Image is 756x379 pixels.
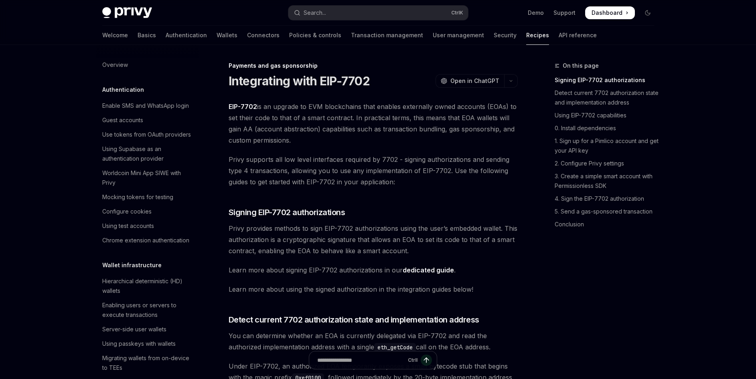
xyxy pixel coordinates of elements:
a: Mocking tokens for testing [96,190,199,204]
a: dedicated guide [403,266,454,274]
a: Connectors [247,26,280,45]
a: Worldcoin Mini App SIWE with Privy [96,166,199,190]
a: Basics [138,26,156,45]
button: Send message [421,355,432,366]
a: EIP-7702 [229,103,257,111]
span: Privy supports all low level interfaces required by 7702 - signing authorizations and sending typ... [229,154,518,187]
input: Ask a question... [317,351,405,369]
a: Using EIP-7702 capabilities [555,109,661,122]
a: Enabling users or servers to execute transactions [96,298,199,322]
div: Hierarchical deterministic (HD) wallets [102,276,194,296]
a: Support [553,9,576,17]
h5: Authentication [102,85,144,95]
span: Learn more about signing EIP-7702 authorizations in our . [229,264,518,276]
span: Detect current 7702 authorization state and implementation address [229,314,479,325]
a: User management [433,26,484,45]
button: Open search [288,6,468,20]
a: 3. Create a simple smart account with Permissionless SDK [555,170,661,192]
code: eth_getCode [374,343,416,352]
a: Detect current 7702 authorization state and implementation address [555,87,661,109]
a: Transaction management [351,26,423,45]
div: Enable SMS and WhatsApp login [102,101,189,111]
a: Dashboard [585,6,635,19]
a: Signing EIP-7702 authorizations [555,74,661,87]
span: is an upgrade to EVM blockchains that enables externally owned accounts (EOAs) to set their code ... [229,101,518,146]
a: Migrating wallets from on-device to TEEs [96,351,199,375]
div: Guest accounts [102,115,143,125]
a: Overview [96,58,199,72]
div: Mocking tokens for testing [102,192,173,202]
div: Using test accounts [102,221,154,231]
span: Open in ChatGPT [450,77,499,85]
a: Recipes [526,26,549,45]
span: Dashboard [592,9,622,17]
span: On this page [563,61,599,71]
a: Wallets [217,26,237,45]
span: Privy provides methods to sign EIP-7702 authorizations using the user’s embedded wallet. This aut... [229,223,518,256]
h5: Wallet infrastructure [102,260,162,270]
span: Signing EIP-7702 authorizations [229,207,345,218]
div: Using Supabase as an authentication provider [102,144,194,163]
a: Chrome extension authentication [96,233,199,248]
a: Security [494,26,517,45]
div: Overview [102,60,128,70]
a: Policies & controls [289,26,341,45]
div: Enabling users or servers to execute transactions [102,300,194,320]
a: API reference [559,26,597,45]
a: 1. Sign up for a Pimlico account and get your API key [555,135,661,157]
div: Use tokens from OAuth providers [102,130,191,139]
a: Conclusion [555,218,661,231]
a: 0. Install dependencies [555,122,661,135]
a: Authentication [166,26,207,45]
a: Hierarchical deterministic (HD) wallets [96,274,199,298]
a: Enable SMS and WhatsApp login [96,99,199,113]
button: Toggle dark mode [641,6,654,19]
a: Use tokens from OAuth providers [96,127,199,142]
div: Migrating wallets from on-device to TEEs [102,353,194,373]
a: 5. Send a gas-sponsored transaction [555,205,661,218]
a: Server-side user wallets [96,322,199,337]
a: Using passkeys with wallets [96,337,199,351]
span: Learn more about using the signed authorization in the integration guides below! [229,284,518,295]
a: Configure cookies [96,204,199,219]
div: Configure cookies [102,207,152,216]
h1: Integrating with EIP-7702 [229,74,370,88]
span: You can determine whether an EOA is currently delegated via EIP-7702 and read the authorized impl... [229,330,518,353]
div: Search... [304,8,326,18]
a: 4. Sign the EIP-7702 authorization [555,192,661,205]
div: Worldcoin Mini App SIWE with Privy [102,168,194,187]
a: Using Supabase as an authentication provider [96,142,199,166]
a: Guest accounts [96,113,199,127]
a: Demo [528,9,544,17]
a: Welcome [102,26,128,45]
div: Server-side user wallets [102,325,166,334]
span: Ctrl K [451,10,463,16]
div: Chrome extension authentication [102,236,189,245]
a: Using test accounts [96,219,199,233]
img: dark logo [102,7,152,18]
button: Open in ChatGPT [436,74,504,88]
a: 2. Configure Privy settings [555,157,661,170]
div: Payments and gas sponsorship [229,62,518,70]
div: Using passkeys with wallets [102,339,176,349]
